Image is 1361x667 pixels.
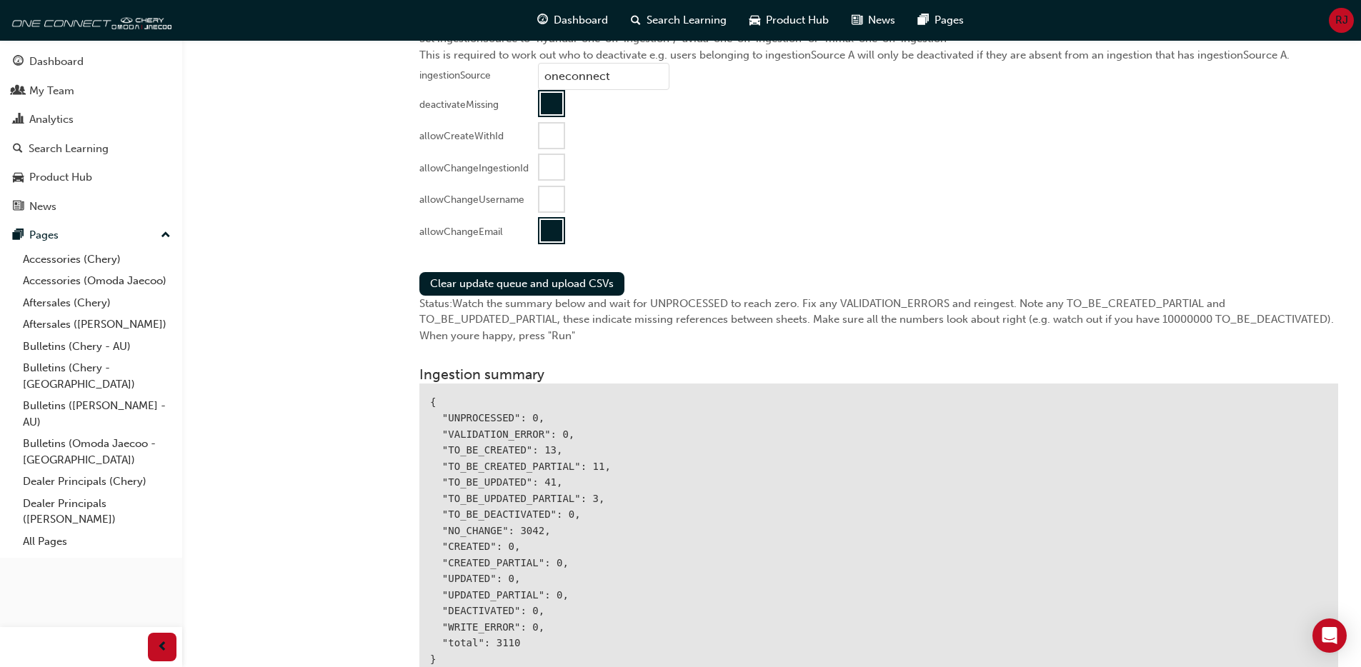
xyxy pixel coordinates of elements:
[29,111,74,128] div: Analytics
[619,6,738,35] a: search-iconSearch Learning
[6,106,176,133] a: Analytics
[631,11,641,29] span: search-icon
[6,222,176,249] button: Pages
[17,395,176,433] a: Bulletins ([PERSON_NAME] - AU)
[419,193,524,207] div: allowChangeUsername
[17,531,176,553] a: All Pages
[6,194,176,220] a: News
[526,6,619,35] a: guage-iconDashboard
[17,357,176,395] a: Bulletins (Chery - [GEOGRAPHIC_DATA])
[13,114,24,126] span: chart-icon
[934,12,964,29] span: Pages
[840,6,907,35] a: news-iconNews
[419,272,624,296] button: Clear update queue and upload CSVs
[6,136,176,162] a: Search Learning
[749,11,760,29] span: car-icon
[17,471,176,493] a: Dealer Principals (Chery)
[161,226,171,245] span: up-icon
[29,227,59,244] div: Pages
[554,12,608,29] span: Dashboard
[13,229,24,242] span: pages-icon
[6,46,176,222] button: DashboardMy TeamAnalyticsSearch LearningProduct HubNews
[29,199,56,215] div: News
[766,12,829,29] span: Product Hub
[419,296,1338,344] div: Status: Watch the summary below and wait for UNPROCESSED to reach zero. Fix any VALIDATION_ERRORS...
[6,78,176,104] a: My Team
[29,83,74,99] div: My Team
[419,225,503,239] div: allowChangeEmail
[17,336,176,358] a: Bulletins (Chery - AU)
[419,129,504,144] div: allowCreateWithId
[13,143,23,156] span: search-icon
[419,98,499,112] div: deactivateMissing
[1335,12,1348,29] span: RJ
[647,12,727,29] span: Search Learning
[738,6,840,35] a: car-iconProduct Hub
[419,69,491,83] div: ingestionSource
[29,141,109,157] div: Search Learning
[1329,8,1354,33] button: RJ
[538,63,669,90] input: ingestionSource
[17,249,176,271] a: Accessories (Chery)
[17,292,176,314] a: Aftersales (Chery)
[868,12,895,29] span: News
[17,433,176,471] a: Bulletins (Omoda Jaecoo - [GEOGRAPHIC_DATA])
[17,314,176,336] a: Aftersales ([PERSON_NAME])
[6,49,176,75] a: Dashboard
[13,85,24,98] span: people-icon
[17,493,176,531] a: Dealer Principals ([PERSON_NAME])
[918,11,929,29] span: pages-icon
[1312,618,1347,653] div: Open Intercom Messenger
[29,169,92,186] div: Product Hub
[13,201,24,214] span: news-icon
[537,11,548,29] span: guage-icon
[419,366,1338,383] h3: Ingestion summary
[13,171,24,184] span: car-icon
[157,638,168,656] span: prev-icon
[852,11,862,29] span: news-icon
[419,161,529,176] div: allowChangeIngestionId
[13,56,24,69] span: guage-icon
[907,6,975,35] a: pages-iconPages
[6,164,176,191] a: Product Hub
[29,54,84,70] div: Dashboard
[17,270,176,292] a: Accessories (Omoda Jaecoo)
[7,6,171,34] img: oneconnect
